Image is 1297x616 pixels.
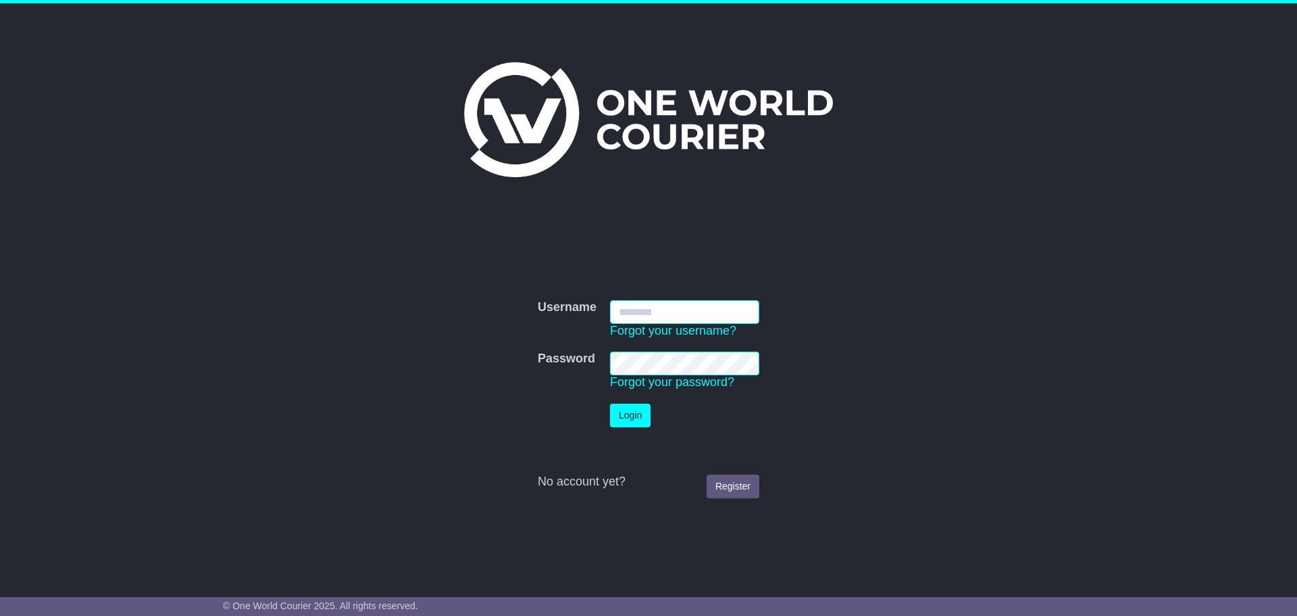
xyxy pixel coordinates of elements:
[223,600,418,611] span: © One World Courier 2025. All rights reserved.
[538,475,759,490] div: No account yet?
[464,62,833,177] img: One World
[610,324,736,337] a: Forgot your username?
[610,375,734,389] a: Forgot your password?
[610,404,651,427] button: Login
[538,352,595,366] label: Password
[707,475,759,498] a: Register
[538,300,596,315] label: Username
